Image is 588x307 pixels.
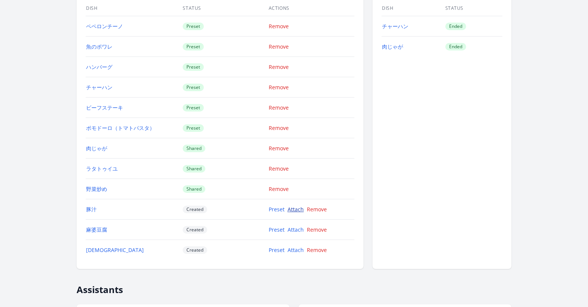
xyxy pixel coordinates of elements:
th: Dish [86,1,182,16]
a: Preset [269,246,285,254]
span: Ended [445,43,466,50]
th: Status [445,1,503,16]
span: Created [183,226,207,234]
th: Actions [268,1,354,16]
span: Created [183,206,207,213]
a: Attach [288,246,304,254]
a: ラタトゥイユ [86,165,118,172]
span: Preset [183,84,204,91]
a: Remove [269,84,289,91]
span: Shared [183,145,205,152]
a: Attach [288,206,304,213]
a: Remove [307,246,327,254]
a: 肉じゃが [86,145,107,152]
th: Status [182,1,268,16]
a: 野菜炒め [86,185,107,192]
a: 麻婆豆腐 [86,226,107,233]
span: Preset [183,23,204,30]
a: 魚のポワレ [86,43,112,50]
span: Preset [183,43,204,50]
span: Shared [183,185,205,193]
span: Ended [445,23,466,30]
a: Preset [269,206,285,213]
a: ポモドーロ（トマトパスタ） [86,124,155,131]
a: Remove [269,104,289,111]
span: Shared [183,165,205,173]
h2: Assistants [77,278,511,295]
a: Remove [269,23,289,30]
a: 豚汁 [86,206,97,213]
a: チャーハン [382,23,408,30]
a: Remove [307,226,327,233]
a: ハンバーグ [86,63,112,70]
a: ペペロンチーノ [86,23,123,30]
th: Dish [382,1,445,16]
a: Attach [288,226,304,233]
span: Preset [183,104,204,111]
span: Created [183,246,207,254]
a: Remove [269,63,289,70]
a: 肉じゃが [382,43,403,50]
span: Preset [183,124,204,132]
a: Remove [269,185,289,192]
a: Remove [269,43,289,50]
a: Preset [269,226,285,233]
a: ビーフステーキ [86,104,123,111]
a: [DEMOGRAPHIC_DATA] [86,246,144,254]
span: Preset [183,63,204,71]
a: Remove [269,165,289,172]
a: Remove [269,145,289,152]
a: Remove [307,206,327,213]
a: チャーハン [86,84,112,91]
a: Remove [269,124,289,131]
